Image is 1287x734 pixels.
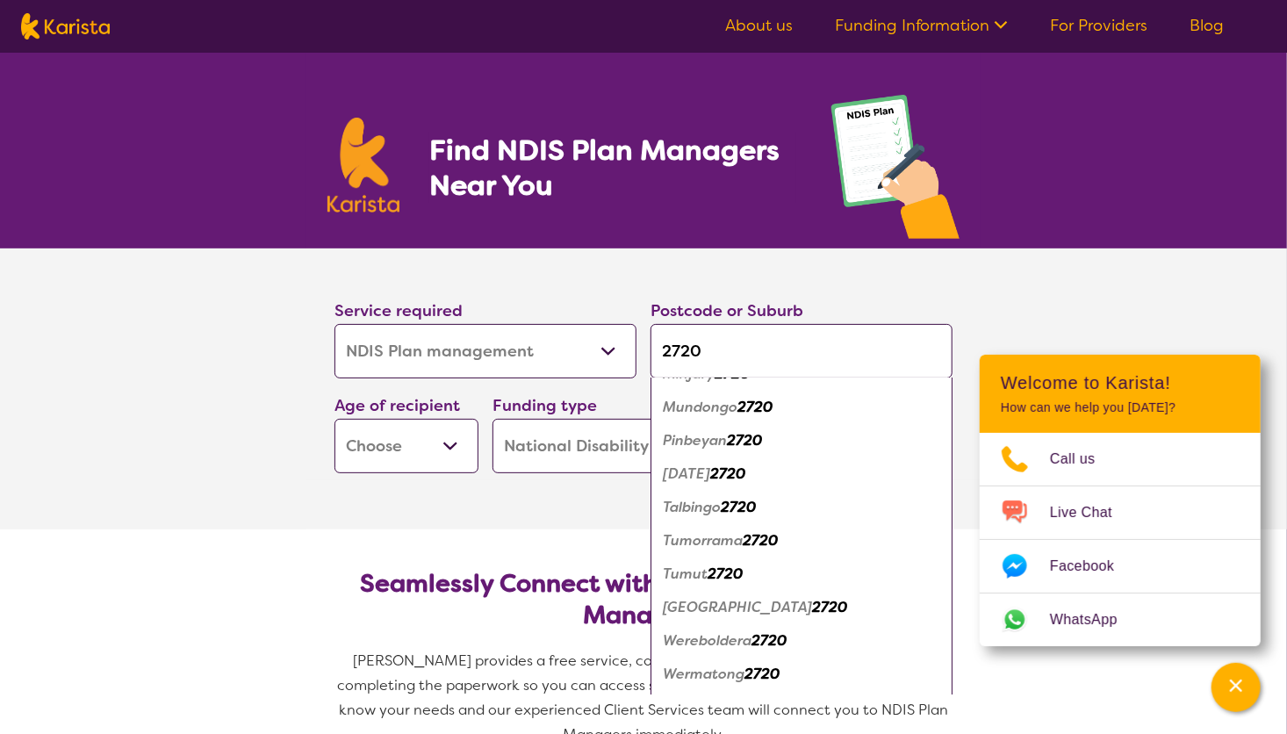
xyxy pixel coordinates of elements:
[659,524,944,558] div: Tumorrama 2720
[327,118,399,212] img: Karista logo
[651,324,953,378] input: Type
[663,565,708,583] em: Tumut
[663,665,744,683] em: Wermatong
[744,665,780,683] em: 2720
[663,631,751,650] em: Wereboldera
[751,631,787,650] em: 2720
[980,355,1261,646] div: Channel Menu
[725,15,793,36] a: About us
[1001,372,1240,393] h2: Welcome to Karista!
[812,598,847,616] em: 2720
[663,464,710,483] em: [DATE]
[663,531,743,550] em: Tumorrama
[1050,446,1117,472] span: Call us
[708,565,743,583] em: 2720
[659,624,944,658] div: Wereboldera 2720
[659,691,944,724] div: Windowie 2720
[710,464,745,483] em: 2720
[663,598,812,616] em: [GEOGRAPHIC_DATA]
[493,395,597,416] label: Funding type
[835,15,1008,36] a: Funding Information
[334,395,460,416] label: Age of recipient
[1050,553,1135,579] span: Facebook
[1190,15,1224,36] a: Blog
[1001,400,1240,415] p: How can we help you [DATE]?
[659,558,944,591] div: Tumut 2720
[429,133,796,203] h1: Find NDIS Plan Managers Near You
[663,431,727,450] em: Pinbeyan
[659,424,944,457] div: Pinbeyan 2720
[663,398,737,416] em: Mundongo
[831,95,960,248] img: plan-management
[659,491,944,524] div: Talbingo 2720
[721,498,756,516] em: 2720
[737,398,773,416] em: 2720
[1050,500,1133,526] span: Live Chat
[659,457,944,491] div: Red Hill 2720
[663,364,715,383] em: Minjary
[659,591,944,624] div: Tumut Plains 2720
[659,391,944,424] div: Mundongo 2720
[980,433,1261,646] ul: Choose channel
[743,531,778,550] em: 2720
[659,658,944,691] div: Wermatong 2720
[349,568,938,631] h2: Seamlessly Connect with NDIS-Registered Plan Managers
[1050,15,1147,36] a: For Providers
[334,300,463,321] label: Service required
[651,300,803,321] label: Postcode or Suburb
[1212,663,1261,712] button: Channel Menu
[980,594,1261,646] a: Web link opens in a new tab.
[727,431,762,450] em: 2720
[663,498,721,516] em: Talbingo
[1050,607,1139,633] span: WhatsApp
[21,13,110,40] img: Karista logo
[715,364,750,383] em: 2720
